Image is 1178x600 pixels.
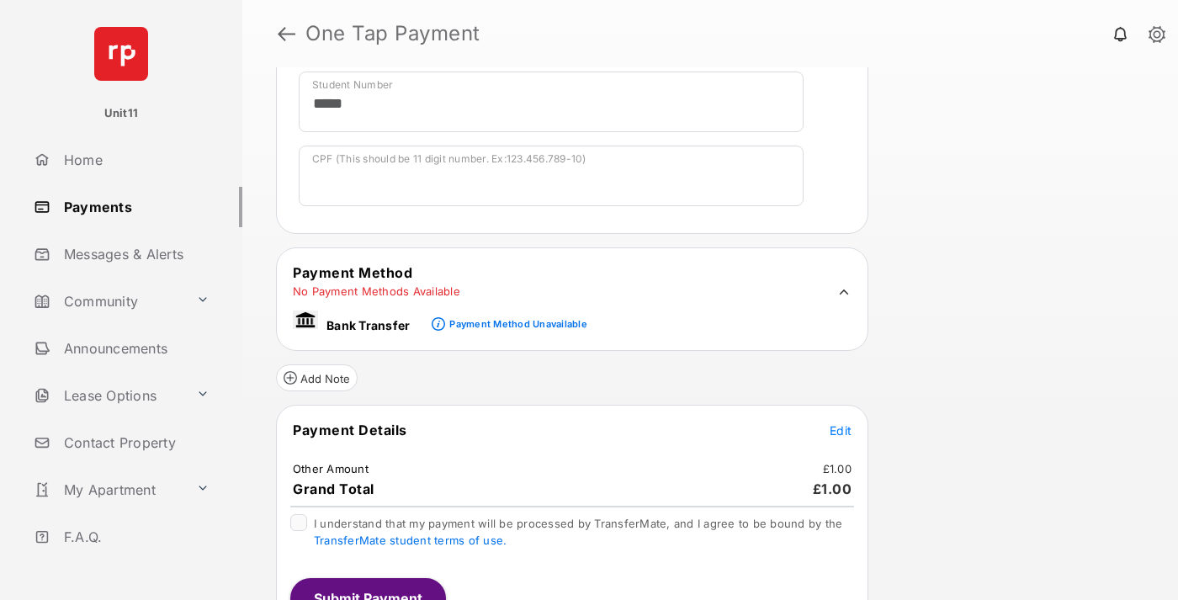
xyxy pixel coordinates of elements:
[27,470,189,510] a: My Apartment
[94,27,148,81] img: svg+xml;base64,PHN2ZyB4bWxucz0iaHR0cDovL3d3dy53My5vcmcvMjAwMC9zdmciIHdpZHRoPSI2NCIgaGVpZ2h0PSI2NC...
[276,364,358,391] button: Add Note
[293,422,407,438] span: Payment Details
[326,316,410,334] p: Bank Transfer
[830,423,852,438] span: Edit
[104,105,139,122] p: Unit11
[27,375,189,416] a: Lease Options
[305,24,480,44] strong: One Tap Payment
[27,328,242,369] a: Announcements
[314,534,507,547] a: TransferMate student terms of use.
[293,264,412,281] span: Payment Method
[293,311,318,329] img: bank.png
[293,481,374,497] span: Grand Total
[27,517,242,557] a: F.A.Q.
[292,461,369,476] td: Other Amount
[27,140,242,180] a: Home
[27,422,242,463] a: Contact Property
[445,305,586,333] a: Payment Method Unavailable
[314,517,842,547] span: I understand that my payment will be processed by TransferMate, and I agree to be bound by the
[27,281,189,321] a: Community
[830,422,852,438] button: Edit
[292,284,461,299] td: No Payment Methods Available
[449,318,586,330] div: Payment Method Unavailable
[813,481,852,497] span: £1.00
[27,234,242,274] a: Messages & Alerts
[27,187,242,227] a: Payments
[822,461,852,476] td: £1.00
